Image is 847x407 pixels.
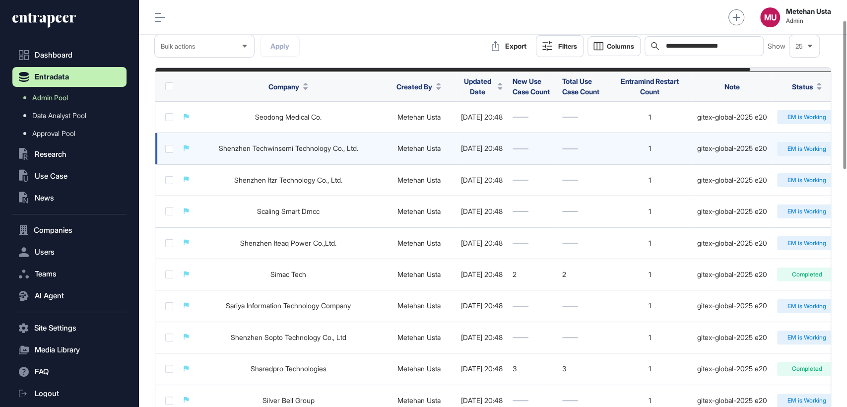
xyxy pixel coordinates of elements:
[35,194,54,202] span: News
[777,173,837,187] div: EM is Working
[270,270,306,278] a: Simac Tech
[697,176,767,184] div: gitex-global-2025 e20
[17,107,127,125] a: Data Analyst Pool
[536,35,584,57] button: Filters
[777,236,837,250] div: EM is Working
[397,207,441,215] a: Metehan Usta
[461,365,503,373] div: [DATE] 20:48
[612,365,687,373] div: 1
[697,365,767,373] div: gitex-global-2025 e20
[35,150,66,158] span: Research
[486,36,532,56] button: Export
[35,368,49,376] span: FAQ
[35,73,69,81] span: Entradata
[35,51,72,59] span: Dashboard
[397,301,441,310] a: Metehan Usta
[760,7,780,27] button: MU
[251,364,326,373] a: Sharedpro Technologies
[558,42,577,50] div: Filters
[792,81,813,92] span: Status
[12,166,127,186] button: Use Case
[240,239,336,247] a: Shenzhen Iteaq Power Co.,Ltd.
[612,144,687,152] div: 1
[612,207,687,215] div: 1
[461,302,503,310] div: [DATE] 20:48
[35,346,80,354] span: Media Library
[612,239,687,247] div: 1
[777,142,837,156] div: EM is Working
[612,271,687,278] div: 1
[17,125,127,142] a: Approval Pool
[562,77,599,96] span: Total Use Case Count
[612,176,687,184] div: 1
[32,130,75,137] span: Approval Pool
[396,81,441,92] button: Created By
[397,239,441,247] a: Metehan Usta
[697,144,767,152] div: gitex-global-2025 e20
[461,207,503,215] div: [DATE] 20:48
[461,271,503,278] div: [DATE] 20:48
[777,110,837,124] div: EM is Working
[461,397,503,405] div: [DATE] 20:48
[724,82,740,91] span: Note
[461,176,503,184] div: [DATE] 20:48
[697,334,767,341] div: gitex-global-2025 e20
[35,172,67,180] span: Use Case
[612,334,687,341] div: 1
[17,89,127,107] a: Admin Pool
[12,384,127,404] a: Logout
[461,76,494,97] span: Updated Date
[234,176,342,184] a: Shenzhen Itzr Technology Co., Ltd.
[12,188,127,208] button: News
[513,271,552,278] div: 2
[621,77,679,96] span: Entramind Restart Count
[697,397,767,405] div: gitex-global-2025 e20
[268,81,308,92] button: Company
[12,45,127,65] a: Dashboard
[396,81,432,92] span: Created By
[34,226,72,234] span: Companies
[32,94,68,102] span: Admin Pool
[777,299,837,313] div: EM is Working
[397,144,441,152] a: Metehan Usta
[12,264,127,284] button: Teams
[612,397,687,405] div: 1
[697,113,767,121] div: gitex-global-2025 e20
[12,144,127,164] button: Research
[231,333,346,341] a: Shenzhen Sopto Technology Co., Ltd
[697,271,767,278] div: gitex-global-2025 e20
[226,301,351,310] a: Sariya Information Technology Company
[768,42,785,50] span: Show
[12,220,127,240] button: Companies
[786,7,831,15] strong: Metehan Usta
[12,340,127,360] button: Media Library
[461,113,503,121] div: [DATE] 20:48
[397,270,441,278] a: Metehan Usta
[397,396,441,405] a: Metehan Usta
[786,17,831,24] span: Admin
[461,76,503,97] button: Updated Date
[697,239,767,247] div: gitex-global-2025 e20
[12,242,127,262] button: Users
[12,318,127,338] button: Site Settings
[792,81,822,92] button: Status
[562,365,602,373] div: 3
[607,43,634,50] span: Columns
[795,43,803,50] span: 25
[268,81,299,92] span: Company
[461,239,503,247] div: [DATE] 20:48
[777,331,837,344] div: EM is Working
[219,144,358,152] a: Shenzhen Techwinsemi Technology Co., Ltd.
[397,113,441,121] a: Metehan Usta
[35,248,55,256] span: Users
[397,176,441,184] a: Metehan Usta
[161,43,195,50] span: Bulk actions
[32,112,86,120] span: Data Analyst Pool
[34,324,76,332] span: Site Settings
[777,362,837,376] div: Completed
[777,204,837,218] div: EM is Working
[12,286,127,306] button: AI Agent
[397,333,441,341] a: Metehan Usta
[513,77,550,96] span: New Use Case Count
